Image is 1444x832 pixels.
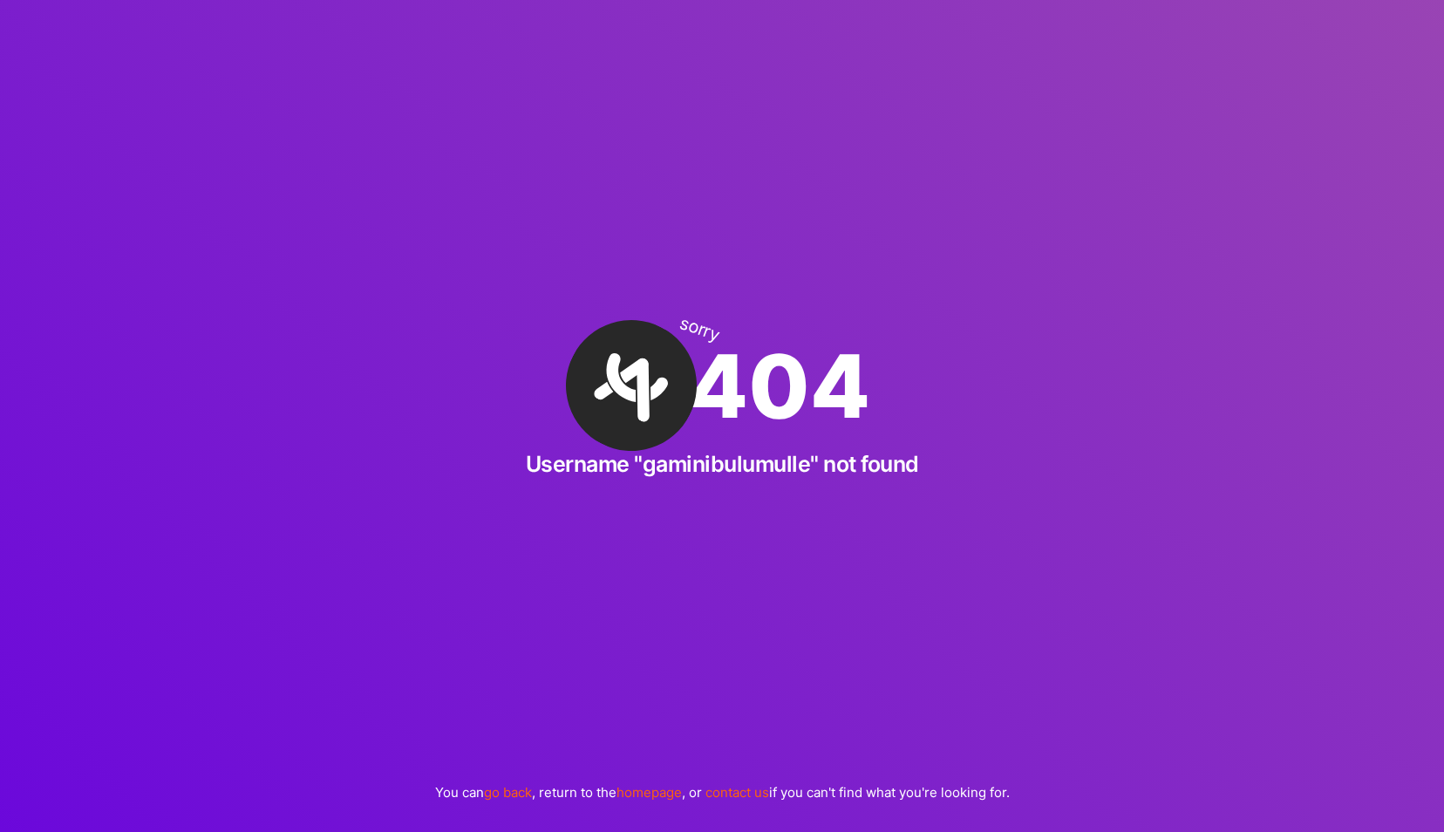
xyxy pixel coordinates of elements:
[575,320,870,451] div: 404
[435,783,1010,801] p: You can , return to the , or if you can't find what you're looking for.
[616,784,682,801] a: homepage
[543,297,719,474] img: A·Team
[705,784,769,801] a: contact us
[677,314,721,345] div: sorry
[526,451,919,477] h2: Username "gaminibulumulle" not found
[484,784,532,801] a: go back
